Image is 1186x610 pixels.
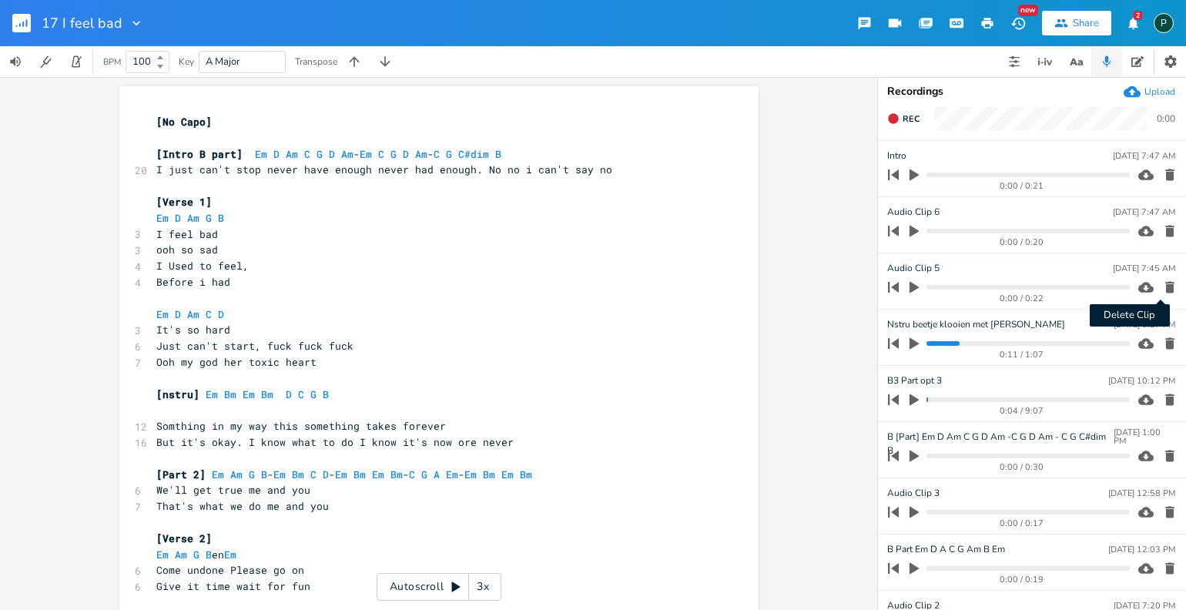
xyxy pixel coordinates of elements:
[1114,320,1175,329] div: [DATE] 8:27 PM
[1114,428,1175,445] div: [DATE] 1:00 PM
[1154,5,1174,41] button: P
[360,147,372,161] span: Em
[156,548,243,561] span: en
[887,542,1005,557] span: B Part Em D A C G Am B Em
[903,113,920,125] span: Rec
[255,147,267,161] span: Em
[1113,152,1175,160] div: [DATE] 7:47 AM
[156,435,514,449] span: But it's okay. I know what to do I know it's now ore never
[1018,5,1038,16] div: New
[335,468,347,481] span: Em
[156,468,206,481] span: [Part 2]
[286,147,298,161] span: Am
[175,548,187,561] span: Am
[175,307,181,321] span: D
[156,548,169,561] span: Em
[390,468,403,481] span: Bm
[1154,13,1174,33] div: Piepo
[156,531,212,545] span: [Verse 2]
[103,58,121,66] div: BPM
[887,486,940,501] span: Audio Clip 3
[156,259,249,273] span: I Used to feel,
[446,147,452,161] span: G
[218,211,224,225] span: B
[273,147,280,161] span: D
[1113,208,1175,216] div: [DATE] 7:47 AM
[310,387,317,401] span: G
[881,106,926,131] button: Rec
[224,548,236,561] span: Em
[230,468,243,481] span: Am
[887,86,1177,97] div: Recordings
[403,147,409,161] span: D
[887,149,906,163] span: Intro
[434,468,440,481] span: A
[187,211,199,225] span: Am
[323,468,329,481] span: D
[317,147,323,161] span: G
[914,350,1130,359] div: 0:11 / 1:07
[458,147,489,161] span: C#dim
[298,387,304,401] span: C
[212,468,224,481] span: Em
[156,115,212,129] span: [No Capo]
[1113,264,1175,273] div: [DATE] 7:45 AM
[179,57,194,66] div: Key
[156,579,310,593] span: Give it time wait for fun
[261,387,273,401] span: Bm
[434,147,440,161] span: C
[887,205,940,220] span: Audio Clip 6
[156,243,218,256] span: ooh so sad
[446,468,458,481] span: Em
[1144,85,1175,98] div: Upload
[1042,11,1111,35] button: Share
[520,468,532,481] span: Bm
[304,147,310,161] span: C
[1124,83,1175,100] button: Upload
[286,387,292,401] span: D
[193,548,199,561] span: G
[1159,275,1180,300] button: Delete Clip
[1114,602,1175,610] div: [DATE] 7:20 PM
[390,147,397,161] span: G
[914,238,1130,246] div: 0:00 / 0:20
[292,468,304,481] span: Bm
[156,419,446,433] span: Somthing in my way this something takes forever
[914,294,1130,303] div: 0:00 / 0:22
[175,211,181,225] span: D
[1108,377,1175,385] div: [DATE] 10:12 PM
[501,468,514,481] span: Em
[887,261,940,276] span: Audio Clip 5
[421,468,427,481] span: G
[156,195,212,209] span: [Verse 1]
[156,483,310,497] span: We'll get true me and you
[218,307,224,321] span: D
[156,387,199,401] span: [nstru]
[372,468,384,481] span: Em
[353,468,366,481] span: Bm
[156,307,169,321] span: Em
[914,182,1130,190] div: 0:00 / 0:21
[1157,114,1175,123] div: 0:00
[224,387,236,401] span: Bm
[914,407,1130,415] div: 0:04 / 9:07
[206,55,240,69] span: A Major
[1003,9,1034,37] button: New
[914,575,1130,584] div: 0:00 / 0:19
[261,468,267,481] span: B
[156,147,501,161] span: - -
[156,468,544,481] span: - - - -
[1134,11,1142,20] div: 2
[914,463,1130,471] div: 0:00 / 0:30
[206,548,212,561] span: B
[329,147,335,161] span: D
[295,57,337,66] div: Transpose
[156,163,612,176] span: I just can't stop never have enough never had enough. No no i can't say no
[887,374,942,388] span: B3 Part opt 3
[1117,9,1148,37] button: 2
[156,563,304,577] span: Come undone Please go on
[187,307,199,321] span: Am
[377,573,501,601] div: Autoscroll
[156,339,353,353] span: Just can't start, fuck fuck fuck
[323,387,329,401] span: B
